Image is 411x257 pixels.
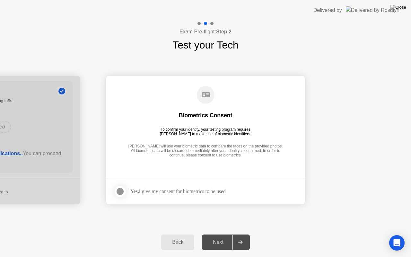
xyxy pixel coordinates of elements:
div: [PERSON_NAME] will use your biometric data to compare the faces on the provided photos. All biome... [127,144,284,158]
b: Step 2 [216,29,232,34]
h4: Exam Pre-flight: [179,28,232,36]
div: Back [163,239,192,245]
div: I give my consent for biometrics to be used [130,188,226,194]
div: To confirm your identity, your testing program requires [PERSON_NAME] to make use of biometric id... [157,127,254,136]
div: Next [204,239,232,245]
button: Next [202,235,250,250]
strong: Yes, [130,189,139,194]
div: Open Intercom Messenger [389,235,405,251]
img: Delivered by Rosalyn [346,6,399,14]
img: Close [390,5,406,10]
button: Back [161,235,194,250]
div: Delivered by [313,6,342,14]
h1: Test your Tech [172,37,239,53]
div: Biometrics Consent [179,111,232,119]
